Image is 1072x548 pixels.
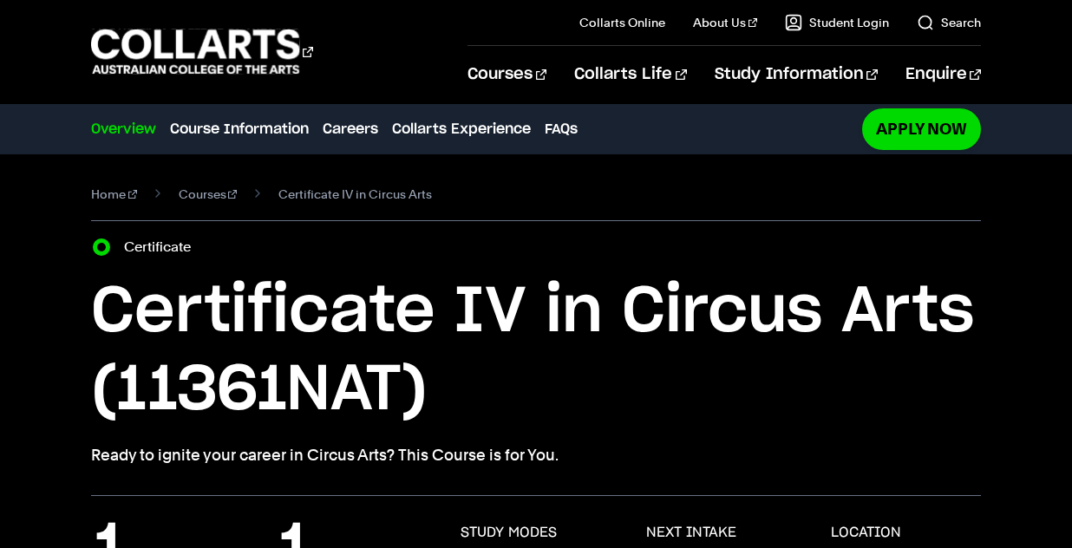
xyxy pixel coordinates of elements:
a: Careers [323,119,378,140]
h3: NEXT INTAKE [646,524,736,541]
a: Collarts Experience [392,119,531,140]
a: Overview [91,119,156,140]
span: Certificate IV in Circus Arts [278,182,432,206]
a: Student Login [785,14,889,31]
a: About Us [693,14,757,31]
h3: STUDY MODES [461,524,557,541]
div: Go to homepage [91,27,313,76]
a: FAQs [545,119,578,140]
a: Courses [467,46,546,103]
a: Study Information [715,46,878,103]
a: Courses [179,182,238,206]
a: Course Information [170,119,309,140]
a: Apply Now [862,108,981,149]
h3: LOCATION [831,524,901,541]
p: Ready to ignite your career in Circus Arts? This Course is for You. [91,443,981,467]
label: Certificate [124,235,201,259]
a: Home [91,182,137,206]
a: Collarts Online [579,14,665,31]
a: Enquire [905,46,981,103]
a: Search [917,14,981,31]
a: Collarts Life [574,46,686,103]
h1: Certificate IV in Circus Arts (11361NAT) [91,273,981,429]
